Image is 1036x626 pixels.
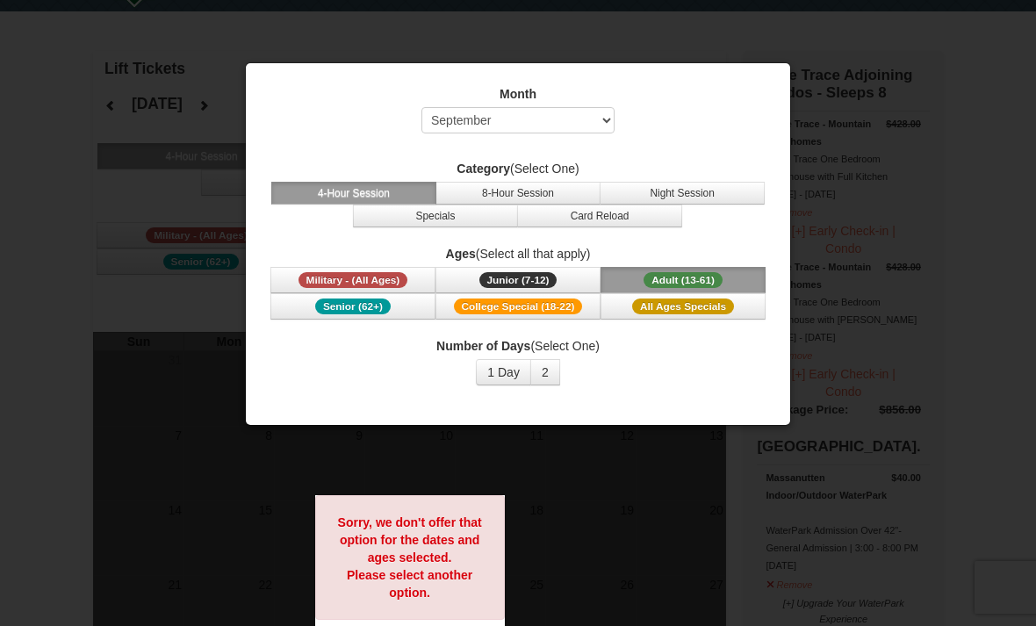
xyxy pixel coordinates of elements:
strong: Month [500,87,536,101]
button: Junior (7-12) [435,267,601,293]
label: (Select One) [268,160,768,177]
button: 4-Hour Session [271,182,436,205]
button: All Ages Specials [601,293,766,320]
button: Senior (62+) [270,293,435,320]
button: College Special (18-22) [435,293,601,320]
strong: Sorry, we don't offer that option for the dates and ages selected. Please select another option. [338,515,482,600]
button: Military - (All Ages) [270,267,435,293]
span: Adult (13-61) [644,272,723,288]
button: Card Reload [517,205,682,227]
label: (Select One) [268,337,768,355]
span: Junior (7-12) [479,272,558,288]
span: Senior (62+) [315,299,391,314]
button: Specials [353,205,518,227]
strong: Category [457,162,510,176]
span: Military - (All Ages) [299,272,408,288]
button: 1 Day [476,359,531,385]
label: (Select all that apply) [268,245,768,263]
strong: Number of Days [436,339,530,353]
span: All Ages Specials [632,299,734,314]
button: Adult (13-61) [601,267,766,293]
button: Night Session [600,182,765,205]
button: 2 [530,359,560,385]
strong: Ages [446,247,476,261]
button: 8-Hour Session [435,182,601,205]
span: College Special (18-22) [454,299,583,314]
